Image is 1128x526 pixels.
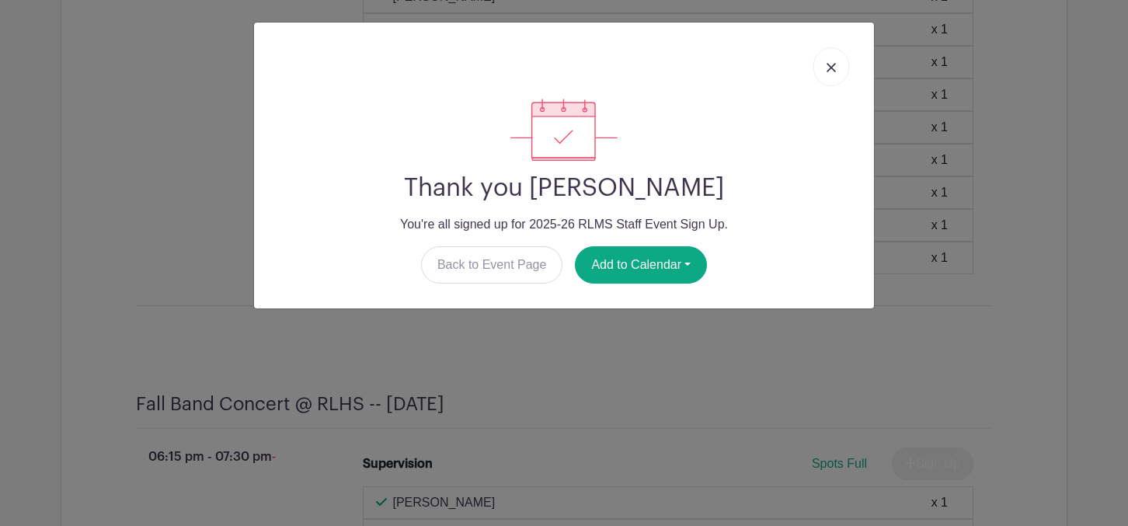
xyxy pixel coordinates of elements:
p: You're all signed up for 2025-26 RLMS Staff Event Sign Up. [266,215,862,234]
button: Add to Calendar [575,246,707,284]
img: signup_complete-c468d5dda3e2740ee63a24cb0ba0d3ce5d8a4ecd24259e683200fb1569d990c8.svg [510,99,618,161]
img: close_button-5f87c8562297e5c2d7936805f587ecaba9071eb48480494691a3f1689db116b3.svg [827,63,836,72]
h2: Thank you [PERSON_NAME] [266,173,862,203]
a: Back to Event Page [421,246,563,284]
